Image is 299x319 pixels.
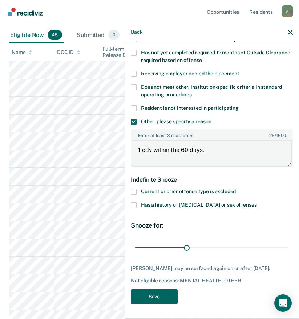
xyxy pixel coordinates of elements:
img: Recidiviz [8,8,43,16]
div: Indefinite Snooze [131,170,293,189]
button: Profile dropdown button [282,5,293,17]
button: Back [131,29,142,35]
div: A [282,5,293,17]
span: Current or prior offense type is excluded [141,188,236,194]
span: / 1600 [269,133,286,138]
span: 45 [48,30,62,40]
div: Full-term Release Date [102,46,142,58]
div: DOC ID [57,49,80,55]
span: Has a history of [MEDICAL_DATA] or sex offenses [141,202,256,208]
div: Submitted [75,27,121,43]
label: Enter at least 3 characters [132,130,292,138]
span: 0 [108,30,120,40]
div: Snooze for: [131,221,293,229]
span: Has not yet completed required 12 months of Outside Clearance required based on offense [141,50,290,63]
div: Eligible Now [9,27,64,43]
span: Does not meet other, institution-specific criteria in standard operating procedures [141,84,282,98]
div: Open Intercom Messenger [274,294,292,312]
span: Receiving employer denied the placement [141,71,239,76]
span: 25 [269,133,275,138]
span: Resident is not interested in participating [141,105,239,111]
textarea: 1 cdv within the 60 days. [132,140,292,167]
span: Other: please specify a reason [141,119,211,124]
div: Not eligible reasons: MENTAL HEALTH, OTHER [131,278,293,284]
button: Save [131,289,178,304]
div: [PERSON_NAME] may be surfaced again on or after [DATE]. [131,265,293,272]
div: Name [12,49,32,55]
